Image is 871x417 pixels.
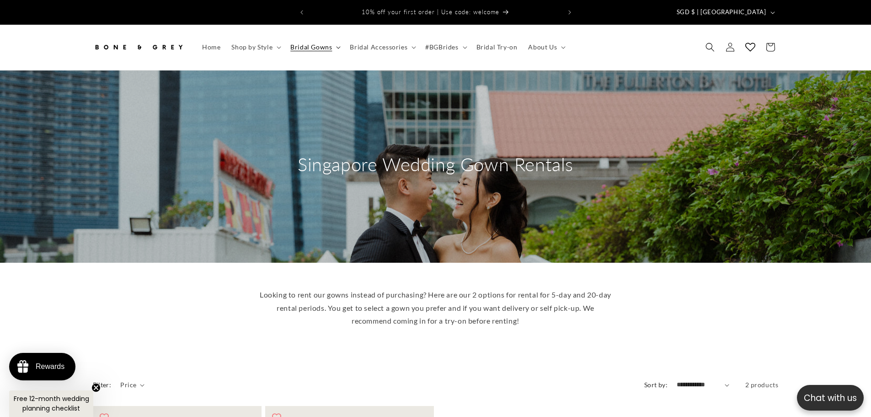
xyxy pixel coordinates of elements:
[644,381,668,389] label: Sort by:
[528,43,557,51] span: About Us
[700,37,720,57] summary: Search
[14,394,89,413] span: Free 12-month wedding planning checklist
[671,4,779,21] button: SGD $ | [GEOGRAPHIC_DATA]
[285,38,344,57] summary: Bridal Gowns
[745,381,779,389] span: 2 products
[202,43,220,51] span: Home
[362,8,499,16] span: 10% off your first order | Use code: welcome
[257,288,614,328] p: Looking to rent our gowns instead of purchasing? Here are our 2 options for rental for 5-day and ...
[425,43,458,51] span: #BGBrides
[231,43,273,51] span: Shop by Style
[677,8,766,17] span: SGD $ | [GEOGRAPHIC_DATA]
[471,38,523,57] a: Bridal Try-on
[89,34,187,61] a: Bone and Grey Bridal
[797,391,864,405] p: Chat with us
[226,38,285,57] summary: Shop by Style
[344,38,420,57] summary: Bridal Accessories
[350,43,407,51] span: Bridal Accessories
[93,380,112,390] h2: Filter:
[476,43,518,51] span: Bridal Try-on
[91,383,101,392] button: Close teaser
[523,38,569,57] summary: About Us
[420,38,470,57] summary: #BGBrides
[298,152,573,176] h2: Singapore Wedding Gown Rentals
[197,38,226,57] a: Home
[560,4,580,21] button: Next announcement
[9,390,93,417] div: Free 12-month wedding planning checklistClose teaser
[120,380,144,390] summary: Price
[120,380,136,390] span: Price
[36,363,64,371] div: Rewards
[797,385,864,411] button: Open chatbox
[93,37,184,57] img: Bone and Grey Bridal
[292,4,312,21] button: Previous announcement
[290,43,332,51] span: Bridal Gowns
